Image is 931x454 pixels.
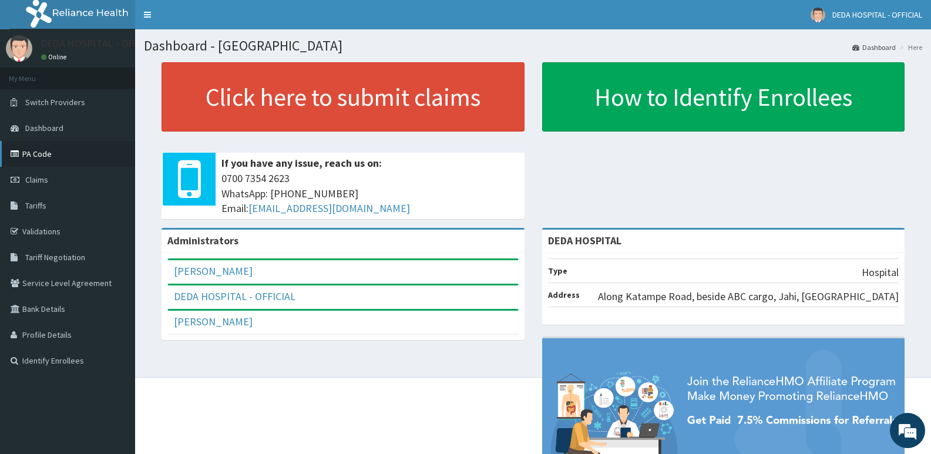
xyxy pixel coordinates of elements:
img: User Image [6,35,32,62]
b: Address [548,290,580,300]
b: Type [548,265,567,276]
li: Here [897,42,922,52]
b: If you have any issue, reach us on: [221,156,382,170]
span: Tariff Negotiation [25,252,85,263]
p: DEDA HOSPITAL - OFFICIAL [41,38,162,49]
a: How to Identify Enrollees [542,62,905,132]
p: Along Katampe Road, beside ABC cargo, Jahi, [GEOGRAPHIC_DATA] [598,289,899,304]
a: Dashboard [852,42,896,52]
span: Claims [25,174,48,185]
a: DEDA HOSPITAL - OFFICIAL [174,290,295,303]
span: Switch Providers [25,97,85,107]
span: Tariffs [25,200,46,211]
strong: DEDA HOSPITAL [548,234,621,247]
span: Dashboard [25,123,63,133]
p: Hospital [862,265,899,280]
a: [PERSON_NAME] [174,264,253,278]
a: Click here to submit claims [162,62,525,132]
b: Administrators [167,234,238,247]
span: DEDA HOSPITAL - OFFICIAL [832,9,922,20]
span: 0700 7354 2623 WhatsApp: [PHONE_NUMBER] Email: [221,171,519,216]
h1: Dashboard - [GEOGRAPHIC_DATA] [144,38,922,53]
img: User Image [811,8,825,22]
a: Online [41,53,69,61]
a: [PERSON_NAME] [174,315,253,328]
a: [EMAIL_ADDRESS][DOMAIN_NAME] [248,201,410,215]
